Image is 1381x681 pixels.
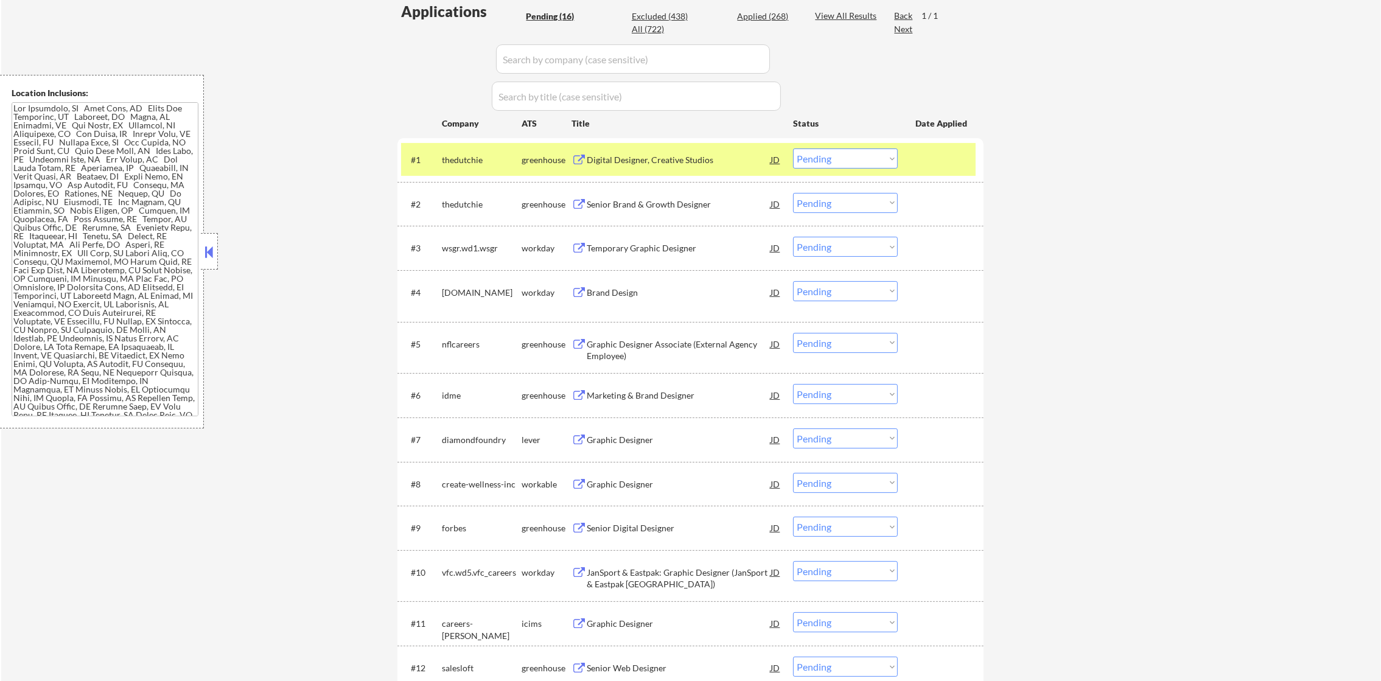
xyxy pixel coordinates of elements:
[411,434,432,446] div: #7
[769,384,781,406] div: JD
[522,287,572,299] div: workday
[769,237,781,259] div: JD
[411,242,432,254] div: #3
[522,389,572,402] div: greenhouse
[587,242,771,254] div: Temporary Graphic Designer
[769,428,781,450] div: JD
[522,662,572,674] div: greenhouse
[587,522,771,534] div: Senior Digital Designer
[12,87,199,99] div: Location Inclusions:
[587,338,771,362] div: Graphic Designer Associate (External Agency Employee)
[411,287,432,299] div: #4
[587,618,771,630] div: Graphic Designer
[442,389,522,402] div: idme
[587,287,771,299] div: Brand Design
[411,154,432,166] div: #1
[522,338,572,351] div: greenhouse
[492,82,781,111] input: Search by title (case sensitive)
[921,10,949,22] div: 1 / 1
[815,10,880,22] div: View All Results
[632,10,693,23] div: Excluded (438)
[442,154,522,166] div: thedutchie
[411,338,432,351] div: #5
[769,517,781,539] div: JD
[442,287,522,299] div: [DOMAIN_NAME]
[587,434,771,446] div: Graphic Designer
[894,10,914,22] div: Back
[522,434,572,446] div: lever
[522,198,572,211] div: greenhouse
[769,193,781,215] div: JD
[411,618,432,630] div: #11
[442,662,522,674] div: salesloft
[587,198,771,211] div: Senior Brand & Growth Designer
[442,198,522,211] div: thedutchie
[587,567,771,590] div: JanSport & Eastpak: Graphic Designer (JanSport & Eastpak [GEOGRAPHIC_DATA])
[769,281,781,303] div: JD
[587,389,771,402] div: Marketing & Brand Designer
[522,618,572,630] div: icims
[737,10,798,23] div: Applied (268)
[522,242,572,254] div: workday
[401,4,522,19] div: Applications
[769,148,781,170] div: JD
[442,567,522,579] div: vfc.wd5.vfc_careers
[587,662,771,674] div: Senior Web Designer
[526,10,587,23] div: Pending (16)
[442,522,522,534] div: forbes
[411,567,432,579] div: #10
[411,662,432,674] div: #12
[769,657,781,679] div: JD
[587,478,771,491] div: Graphic Designer
[411,198,432,211] div: #2
[769,473,781,495] div: JD
[411,478,432,491] div: #8
[522,478,572,491] div: workable
[587,154,771,166] div: Digital Designer, Creative Studios
[522,117,572,130] div: ATS
[769,333,781,355] div: JD
[442,117,522,130] div: Company
[769,561,781,583] div: JD
[442,618,522,641] div: careers-[PERSON_NAME]
[442,338,522,351] div: nflcareers
[496,44,770,74] input: Search by company (case sensitive)
[632,23,693,35] div: All (722)
[411,522,432,534] div: #9
[793,112,898,134] div: Status
[894,23,914,35] div: Next
[442,434,522,446] div: diamondfoundry
[522,522,572,534] div: greenhouse
[442,478,522,491] div: create-wellness-inc
[522,154,572,166] div: greenhouse
[522,567,572,579] div: workday
[572,117,781,130] div: Title
[915,117,969,130] div: Date Applied
[411,389,432,402] div: #6
[442,242,522,254] div: wsgr.wd1.wsgr
[769,612,781,634] div: JD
